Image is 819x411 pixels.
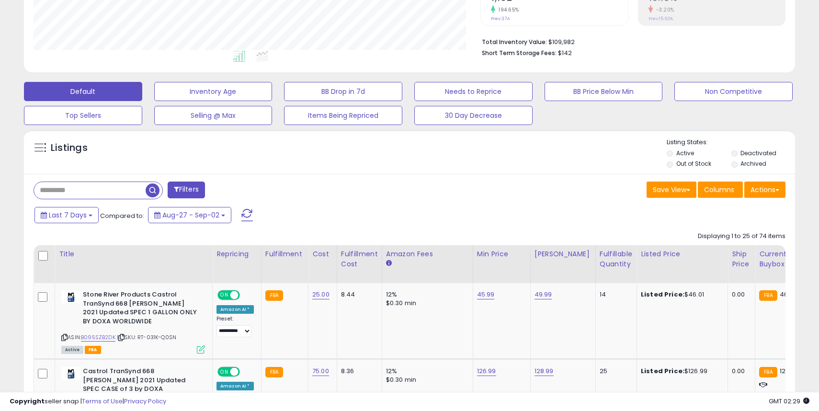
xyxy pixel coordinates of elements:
span: | SKU: RT-031K-Q0SN [117,333,176,341]
div: Current Buybox Price [759,249,808,269]
div: $0.30 min [386,376,466,384]
b: Listed Price: [641,366,684,376]
button: BB Drop in 7d [284,82,402,101]
small: FBA [265,290,283,301]
a: B095SZB2DK [81,333,115,342]
b: Stone River Products Castrol TranSynd 668 [PERSON_NAME] 2021 Updated SPEC 1 GALLON ONLY BY DOXA W... [83,290,199,328]
img: 31Z4d-Jz1TL._SL40_.jpg [61,367,80,380]
p: Listing States: [667,138,795,147]
a: 25.00 [312,290,330,299]
div: ASIN: [61,290,205,353]
div: $46.01 [641,290,720,299]
span: Compared to: [100,211,144,220]
span: FBA [85,346,101,354]
label: Deactivated [740,149,776,157]
small: Prev: 374 [491,16,510,22]
button: Columns [698,182,743,198]
button: Filters [168,182,205,198]
b: Castrol TranSynd 668 [PERSON_NAME] 2021 Updated SPEC CASE of 3 by DOXA Worldwide [83,367,199,405]
small: FBA [265,367,283,377]
span: 126.99 [780,366,799,376]
div: 0.00 [732,367,748,376]
button: Non Competitive [674,82,793,101]
a: 128.99 [535,366,554,376]
small: Prev: 15.63% [648,16,673,22]
b: Listed Price: [641,290,684,299]
button: 30 Day Decrease [414,106,533,125]
label: Active [676,149,694,157]
div: Fulfillment [265,249,304,259]
span: OFF [239,291,254,299]
small: Amazon Fees. [386,259,392,268]
div: 8.44 [341,290,375,299]
div: 12% [386,367,466,376]
div: Amazon AI * [216,382,254,390]
div: Ship Price [732,249,751,269]
div: Amazon Fees [386,249,469,259]
span: 2025-09-10 02:29 GMT [769,397,809,406]
a: Terms of Use [82,397,123,406]
div: Fulfillment Cost [341,249,378,269]
li: $109,982 [482,35,778,47]
label: Archived [740,160,766,168]
button: Actions [744,182,785,198]
a: 126.99 [477,366,496,376]
div: 12% [386,290,466,299]
img: 31Z4d-Jz1TL._SL40_.jpg [61,290,80,303]
button: Default [24,82,142,101]
strong: Copyright [10,397,45,406]
div: $0.30 min [386,299,466,308]
button: Inventory Age [154,82,273,101]
div: Cost [312,249,333,259]
div: 25 [600,367,629,376]
button: Save View [647,182,696,198]
span: 46.01 [780,290,796,299]
div: Min Price [477,249,526,259]
button: Aug-27 - Sep-02 [148,207,231,223]
small: FBA [759,367,777,377]
div: Preset: [216,316,254,337]
button: Top Sellers [24,106,142,125]
span: Columns [704,185,734,194]
div: Displaying 1 to 25 of 74 items [698,232,785,241]
label: Out of Stock [676,160,711,168]
div: 0.00 [732,290,748,299]
div: 8.36 [341,367,375,376]
h5: Listings [51,141,88,155]
a: 75.00 [312,366,329,376]
button: Last 7 Days [34,207,99,223]
div: Amazon AI * [216,305,254,314]
div: Listed Price [641,249,724,259]
button: Needs to Reprice [414,82,533,101]
div: seller snap | | [10,397,166,406]
span: ON [218,368,230,376]
b: Short Term Storage Fees: [482,49,557,57]
div: [PERSON_NAME] [535,249,591,259]
button: BB Price Below Min [545,82,663,101]
b: Total Inventory Value: [482,38,547,46]
span: Last 7 Days [49,210,87,220]
a: 49.99 [535,290,552,299]
span: $142 [558,48,572,57]
div: $126.99 [641,367,720,376]
span: OFF [239,368,254,376]
button: Items Being Repriced [284,106,402,125]
a: 45.99 [477,290,495,299]
small: -3.20% [653,6,674,13]
small: FBA [759,290,777,301]
div: Fulfillable Quantity [600,249,633,269]
span: Aug-27 - Sep-02 [162,210,219,220]
button: Selling @ Max [154,106,273,125]
span: All listings currently available for purchase on Amazon [61,346,83,354]
div: Repricing [216,249,257,259]
div: 14 [600,290,629,299]
small: 194.65% [495,6,519,13]
a: Privacy Policy [124,397,166,406]
span: ON [218,291,230,299]
div: Title [59,249,208,259]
